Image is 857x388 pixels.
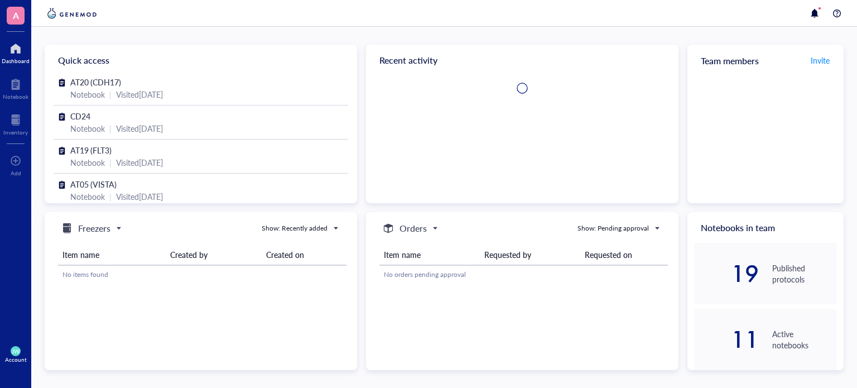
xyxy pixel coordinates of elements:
span: AT19 (FLT3) [70,145,112,156]
div: | [109,156,112,169]
div: Team members [687,45,844,76]
div: 19 [694,265,759,282]
span: Invite [811,55,830,66]
div: Show: Recently added [262,223,328,233]
div: 11 [694,330,759,348]
div: Add [11,170,21,176]
div: | [109,122,112,135]
a: Inventory [3,111,28,136]
div: Visited [DATE] [116,156,163,169]
th: Item name [58,245,166,265]
span: JW [12,348,20,355]
th: Item name [379,245,480,265]
div: Visited [DATE] [116,190,163,203]
div: Dashboard [2,58,30,64]
div: Notebook [70,122,105,135]
button: Invite [810,51,830,69]
div: Published protocols [772,262,837,285]
th: Created by [166,245,262,265]
h5: Orders [399,222,427,235]
div: Show: Pending approval [577,223,649,233]
div: Account [5,356,27,363]
a: Notebook [3,75,28,100]
span: A [13,8,19,22]
div: | [109,190,112,203]
th: Created on [262,245,346,265]
div: | [109,88,112,100]
th: Requested on [580,245,668,265]
div: Notebook [70,88,105,100]
div: Quick access [45,45,357,76]
div: Visited [DATE] [116,88,163,100]
img: genemod-logo [45,7,99,20]
th: Requested by [480,245,580,265]
div: Recent activity [366,45,678,76]
span: AT05 (VISTA) [70,179,117,190]
div: Notebooks in team [687,212,844,243]
span: AT20 (CDH17) [70,76,121,88]
div: Notebook [70,190,105,203]
div: No items found [62,270,342,280]
a: Dashboard [2,40,30,64]
div: Notebook [70,156,105,169]
div: Inventory [3,129,28,136]
div: No orders pending approval [384,270,663,280]
h5: Freezers [78,222,110,235]
div: Notebook [3,93,28,100]
div: Active notebooks [772,328,837,351]
span: CD24 [70,111,90,122]
div: Visited [DATE] [116,122,163,135]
